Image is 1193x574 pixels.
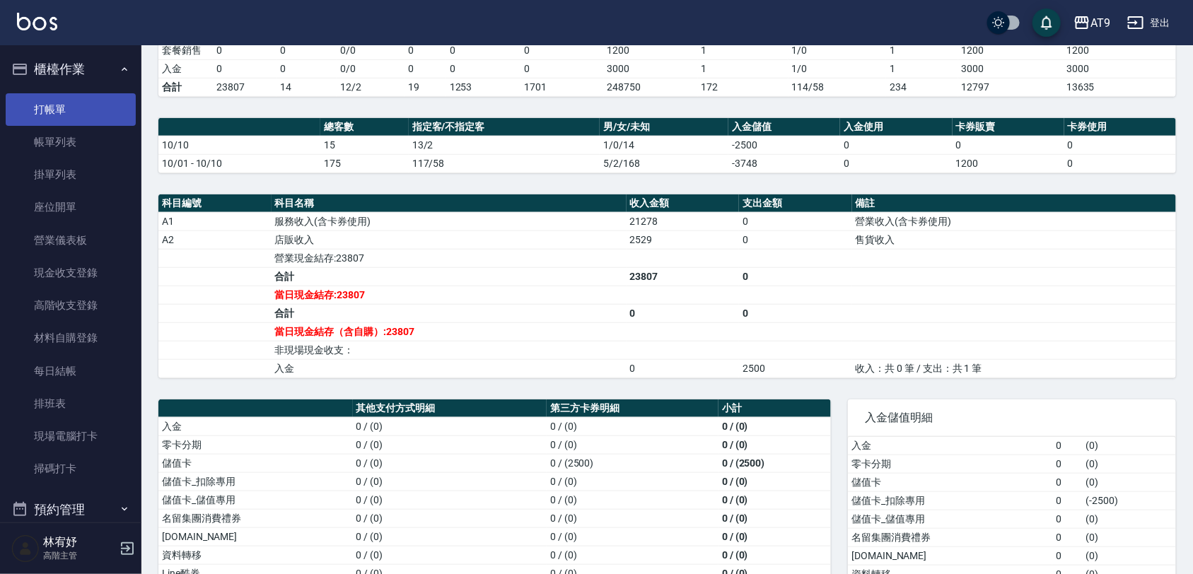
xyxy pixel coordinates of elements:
[718,527,831,546] td: 0 / (0)
[1052,546,1083,565] td: 0
[272,267,627,286] td: 合計
[158,78,213,96] td: 合計
[446,59,521,78] td: 0
[739,194,852,213] th: 支出金額
[158,435,353,454] td: 零卡分期
[213,78,277,96] td: 23807
[43,549,115,562] p: 高階主管
[1090,14,1110,32] div: AT9
[547,491,718,509] td: 0 / (0)
[158,212,272,230] td: A1
[547,509,718,527] td: 0 / (0)
[353,527,547,546] td: 0 / (0)
[788,59,886,78] td: 1 / 0
[886,41,958,59] td: 1
[547,546,718,564] td: 0 / (0)
[848,546,1052,565] td: [DOMAIN_NAME]
[718,399,831,418] th: 小計
[43,535,115,549] h5: 林宥妤
[409,118,600,136] th: 指定客/不指定客
[158,491,353,509] td: 儲值卡_儲值專用
[718,435,831,454] td: 0 / (0)
[272,286,627,304] td: 當日現金結存:23807
[521,41,604,59] td: 0
[1064,154,1176,172] td: 0
[852,212,1176,230] td: 營業收入(含卡券使用)
[213,59,277,78] td: 0
[6,387,136,420] a: 排班表
[953,154,1064,172] td: 1200
[6,355,136,387] a: 每日結帳
[158,230,272,249] td: A2
[953,136,1064,154] td: 0
[604,59,698,78] td: 3000
[158,118,1176,173] table: a dense table
[320,154,409,172] td: 175
[320,118,409,136] th: 總客數
[158,472,353,491] td: 儲值卡_扣除專用
[627,304,740,322] td: 0
[272,230,627,249] td: 店販收入
[405,78,446,96] td: 19
[718,509,831,527] td: 0 / (0)
[158,136,320,154] td: 10/10
[547,472,718,491] td: 0 / (0)
[6,191,136,223] a: 座位開單
[739,230,852,249] td: 0
[272,341,627,359] td: 非現場現金收支：
[852,359,1176,377] td: 收入：共 0 筆 / 支出：共 1 筆
[627,212,740,230] td: 21278
[865,411,1159,425] span: 入金儲值明細
[718,454,831,472] td: 0 / (2500)
[158,527,353,546] td: [DOMAIN_NAME]
[1063,41,1176,59] td: 1200
[1083,437,1176,455] td: ( 0 )
[627,194,740,213] th: 收入金額
[840,118,952,136] th: 入金使用
[958,59,1064,78] td: 3000
[1083,455,1176,473] td: ( 0 )
[848,510,1052,528] td: 儲值卡_儲值專用
[158,154,320,172] td: 10/01 - 10/10
[272,322,627,341] td: 當日現金結存（含自購）:23807
[739,267,852,286] td: 0
[728,136,840,154] td: -2500
[272,249,627,267] td: 營業現金結存:23807
[698,78,788,96] td: 172
[521,59,604,78] td: 0
[1052,455,1083,473] td: 0
[353,491,547,509] td: 0 / (0)
[158,194,1176,378] table: a dense table
[158,41,213,59] td: 套餐銷售
[337,59,405,78] td: 0 / 0
[1063,59,1176,78] td: 3000
[1032,8,1061,37] button: save
[277,59,337,78] td: 0
[718,417,831,435] td: 0 / (0)
[277,78,337,96] td: 14
[6,257,136,289] a: 現金收支登錄
[272,212,627,230] td: 服務收入(含卡券使用)
[1068,8,1116,37] button: AT9
[1083,510,1176,528] td: ( 0 )
[1064,118,1176,136] th: 卡券使用
[848,528,1052,546] td: 名留集團消費禮券
[604,78,698,96] td: 248750
[353,399,547,418] th: 其他支付方式明細
[1083,528,1176,546] td: ( 0 )
[409,136,600,154] td: 13/2
[788,78,886,96] td: 114/58
[698,59,788,78] td: 1
[277,41,337,59] td: 0
[718,472,831,491] td: 0 / (0)
[353,546,547,564] td: 0 / (0)
[1052,491,1083,510] td: 0
[547,527,718,546] td: 0 / (0)
[6,289,136,322] a: 高階收支登錄
[158,454,353,472] td: 儲值卡
[6,420,136,452] a: 現場電腦打卡
[409,154,600,172] td: 117/58
[886,59,958,78] td: 1
[600,118,728,136] th: 男/女/未知
[547,417,718,435] td: 0 / (0)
